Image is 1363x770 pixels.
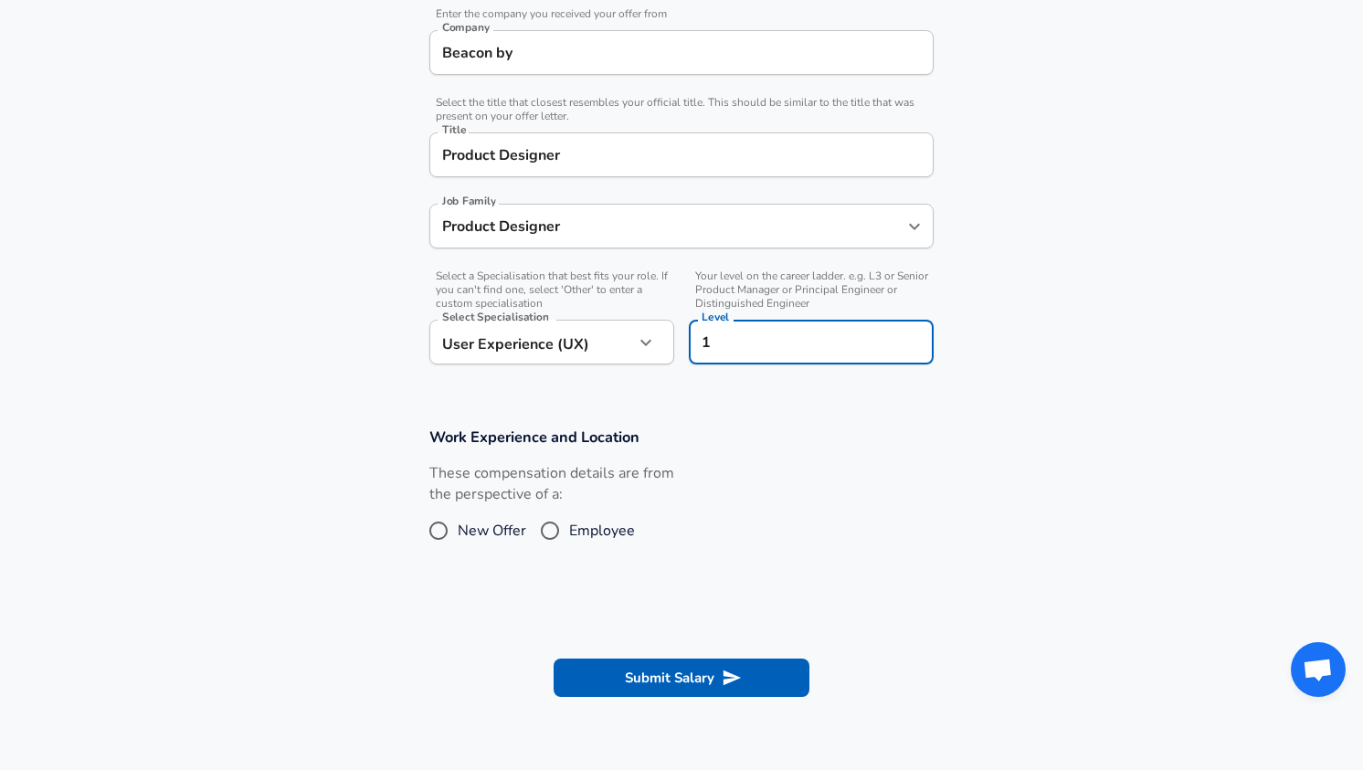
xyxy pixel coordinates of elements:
span: Enter the company you received your offer from [429,7,934,21]
div: Open chat [1291,642,1346,697]
span: Select a Specialisation that best fits your role. If you can't find one, select 'Other' to enter ... [429,269,674,311]
div: User Experience (UX) [429,320,634,364]
span: Employee [569,520,635,542]
label: These compensation details are from the perspective of a: [429,463,674,505]
input: Software Engineer [438,212,898,240]
label: Title [442,124,466,135]
label: Level [702,311,729,322]
input: L3 [697,328,925,356]
label: Company [442,22,490,33]
h3: Work Experience and Location [429,427,934,448]
label: Select Specialisation [442,311,548,322]
input: Software Engineer [438,141,925,169]
span: Select the title that closest resembles your official title. This should be similar to the title ... [429,96,934,123]
label: Job Family [442,195,496,206]
button: Submit Salary [554,659,809,697]
input: Google [438,38,925,67]
button: Open [902,214,927,239]
span: New Offer [458,520,526,542]
span: Your level on the career ladder. e.g. L3 or Senior Product Manager or Principal Engineer or Disti... [689,269,934,311]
